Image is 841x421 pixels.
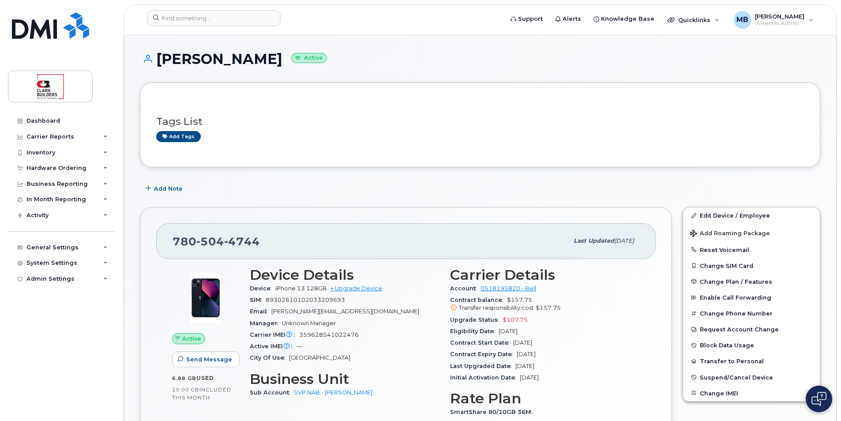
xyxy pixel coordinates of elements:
[520,374,539,381] span: [DATE]
[683,353,820,369] button: Transfer to Personal
[515,363,534,369] span: [DATE]
[450,409,536,415] span: SmartShare 80/10GB 36M
[182,335,201,343] span: Active
[481,285,536,292] a: 0518195820 - Bell
[156,131,201,142] a: Add tags
[683,242,820,258] button: Reset Voicemail
[250,371,439,387] h3: Business Unit
[224,235,260,248] span: 4744
[690,230,770,238] span: Add Roaming Package
[459,304,534,311] span: Transfer responsibility cost
[450,363,515,369] span: Last Upgraded Date
[811,392,826,406] img: Open chat
[271,308,419,315] span: [PERSON_NAME][EMAIL_ADDRESS][DOMAIN_NAME]
[172,375,196,381] span: 6.88 GB
[291,53,327,63] small: Active
[140,180,190,196] button: Add Note
[450,297,640,312] span: $157.75
[297,343,302,350] span: —
[683,274,820,289] button: Change Plan / Features
[683,369,820,385] button: Suspend/Cancel Device
[250,267,439,283] h3: Device Details
[450,267,640,283] h3: Carrier Details
[250,320,282,327] span: Manager
[513,339,532,346] span: [DATE]
[140,51,820,67] h1: [PERSON_NAME]
[196,375,214,381] span: used
[250,343,297,350] span: Active IMEI
[450,391,640,406] h3: Rate Plan
[250,285,275,292] span: Device
[186,355,232,364] span: Send Message
[683,289,820,305] button: Enable Call Forwarding
[450,316,503,323] span: Upgrade Status
[683,207,820,223] a: Edit Device / Employee
[154,184,183,193] span: Add Note
[275,285,327,292] span: iPhone 13 128GB
[614,237,634,244] span: [DATE]
[330,285,382,292] a: + Upgrade Device
[250,297,266,303] span: SIM
[156,116,804,127] h3: Tags List
[289,354,350,361] span: [GEOGRAPHIC_DATA]
[683,224,820,242] button: Add Roaming Package
[294,389,372,396] a: SVP NAB - [PERSON_NAME]
[250,331,299,338] span: Carrier IMEI
[299,331,359,338] span: 359628541022476
[683,321,820,337] button: Request Account Change
[700,278,772,285] span: Change Plan / Features
[450,339,513,346] span: Contract Start Date
[250,308,271,315] span: Email
[450,328,499,335] span: Eligibility Date
[266,297,345,303] span: 89302610102033209693
[683,258,820,274] button: Change SIM Card
[250,389,294,396] span: Sub Account
[173,235,260,248] span: 780
[503,316,528,323] span: $107.75
[683,305,820,321] button: Change Phone Number
[179,271,232,324] img: image20231002-3703462-1ig824h.jpeg
[450,351,517,357] span: Contract Expiry Date
[172,386,232,401] span: included this month
[250,354,289,361] span: City Of Use
[574,237,614,244] span: Last updated
[536,304,561,311] span: $157.75
[700,374,773,380] span: Suspend/Cancel Device
[517,351,536,357] span: [DATE]
[196,235,224,248] span: 504
[172,351,240,367] button: Send Message
[450,297,507,303] span: Contract balance
[450,374,520,381] span: Initial Activation Date
[172,387,199,393] span: 10.00 GB
[282,320,336,327] span: Unknown Manager
[700,294,771,301] span: Enable Call Forwarding
[683,337,820,353] button: Block Data Usage
[450,285,481,292] span: Account
[499,328,518,335] span: [DATE]
[683,385,820,401] button: Change IMEI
